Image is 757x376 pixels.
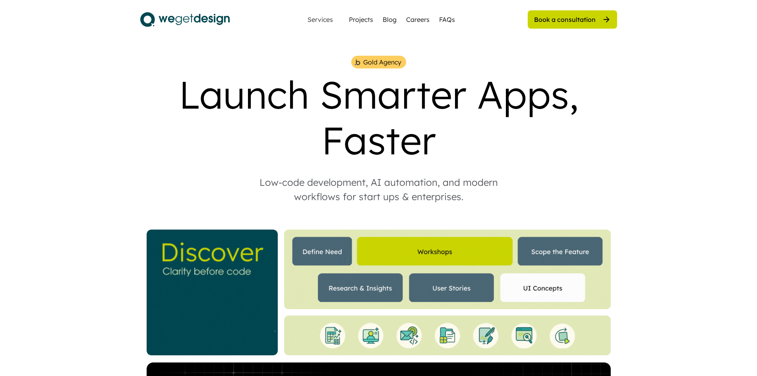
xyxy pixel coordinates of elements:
[406,15,430,24] a: Careers
[284,230,611,309] img: Website%20Landing%20%284%29.gif
[349,15,373,24] a: Projects
[534,15,596,24] div: Book a consultation
[363,57,401,67] div: Gold Agency
[439,15,455,24] a: FAQs
[304,16,336,23] div: Services
[140,10,230,29] img: logo.svg
[147,230,278,355] img: _Website%20Square%20V2%20%282%29.gif
[383,15,397,24] a: Blog
[354,58,361,66] img: bubble%201.png
[244,175,514,204] div: Low-code development, AI automation, and modern workflows for start ups & enterprises.
[284,316,611,355] img: Bottom%20Landing%20%281%29.gif
[140,72,617,163] div: Launch Smarter Apps, Faster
